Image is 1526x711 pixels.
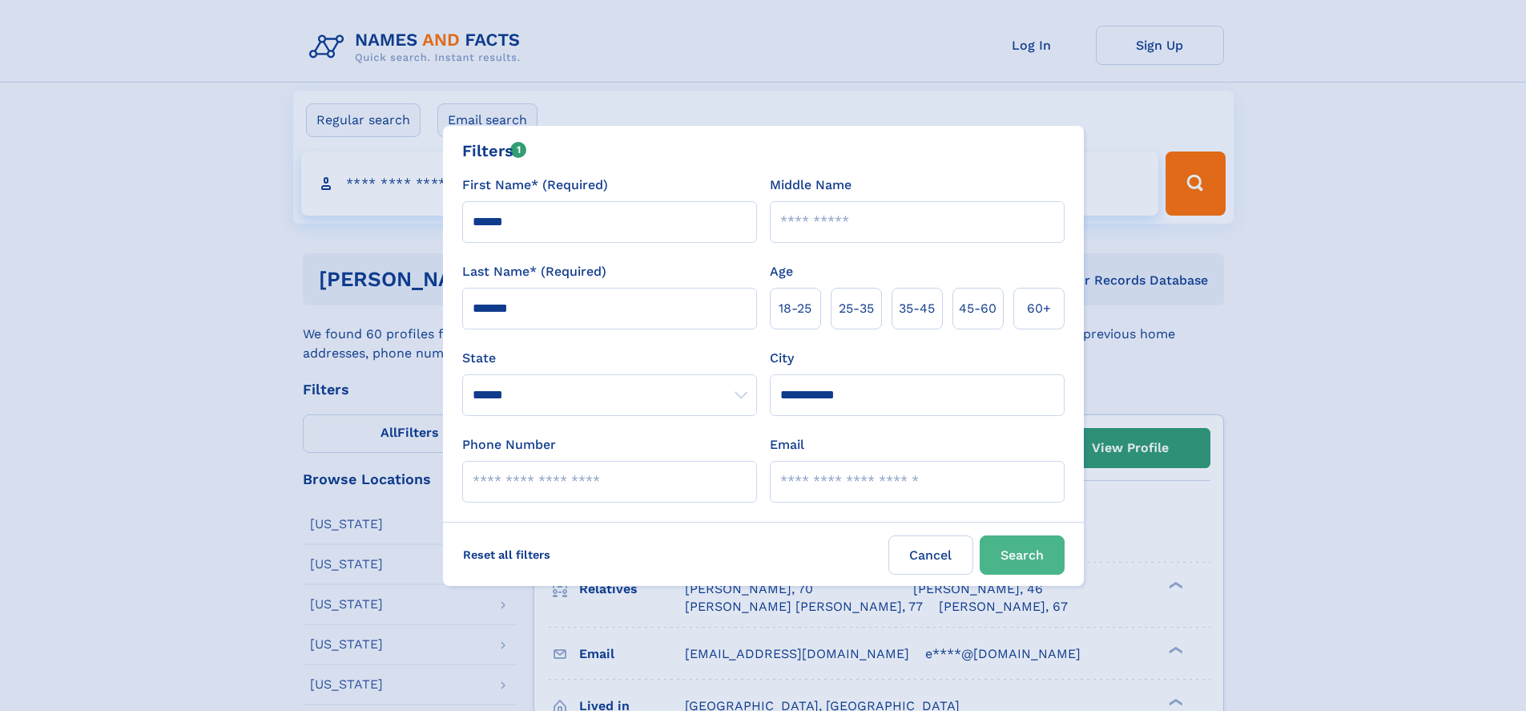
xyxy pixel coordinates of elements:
span: 35‑45 [899,299,935,318]
label: State [462,349,757,368]
label: First Name* (Required) [462,176,608,195]
label: Phone Number [462,435,556,454]
div: Filters [462,139,527,163]
label: Age [770,262,793,281]
label: Reset all filters [453,535,561,574]
label: Last Name* (Required) [462,262,606,281]
span: 25‑35 [839,299,874,318]
button: Search [980,535,1065,575]
label: City [770,349,794,368]
span: 60+ [1027,299,1051,318]
label: Cancel [888,535,973,575]
label: Middle Name [770,176,852,195]
span: 45‑60 [959,299,997,318]
label: Email [770,435,804,454]
span: 18‑25 [779,299,811,318]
